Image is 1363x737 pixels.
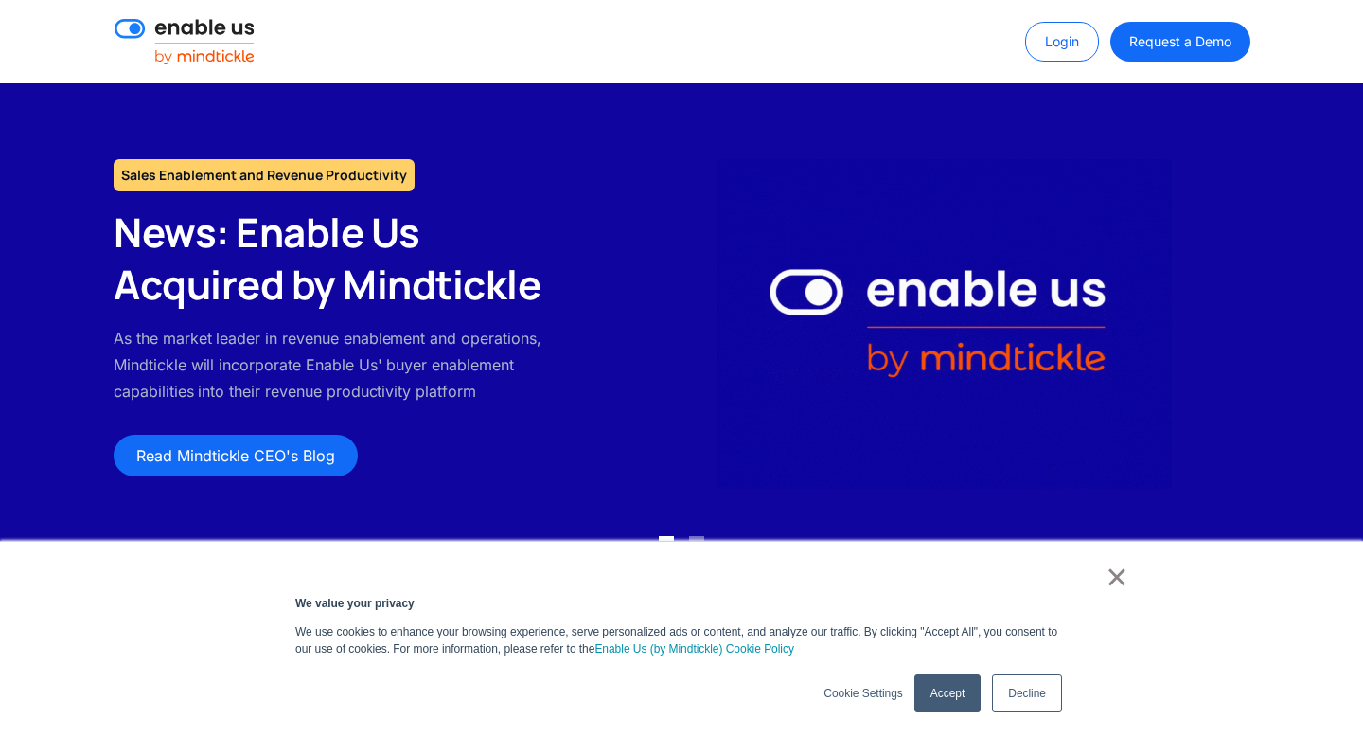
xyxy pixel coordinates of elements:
a: Cookie Settings [823,685,902,702]
a: Read Mindtickle CEO's Blog [114,435,358,476]
a: Request a Demo [1110,22,1249,62]
h2: News: Enable Us Acquired by Mindtickle [114,207,565,310]
div: Show slide 1 of 2 [659,536,674,551]
img: Enable Us by Mindtickle [717,159,1172,489]
a: Enable Us (by Mindtickle) Cookie Policy [594,640,794,657]
div: Show slide 2 of 2 [689,536,704,551]
p: We use cookies to enhance your browsing experience, serve personalized ads or content, and analyz... [295,623,1068,657]
a: × [1106,568,1128,585]
a: Decline [992,674,1062,712]
a: Login [1025,22,1099,62]
div: next slide [1287,83,1363,565]
strong: We value your privacy [295,597,415,610]
a: Accept [914,674,981,712]
h1: Sales Enablement and Revenue Productivity [114,159,415,191]
p: As the market leader in revenue enablement and operations, Mindtickle will incorporate Enable Us'... [114,325,565,404]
